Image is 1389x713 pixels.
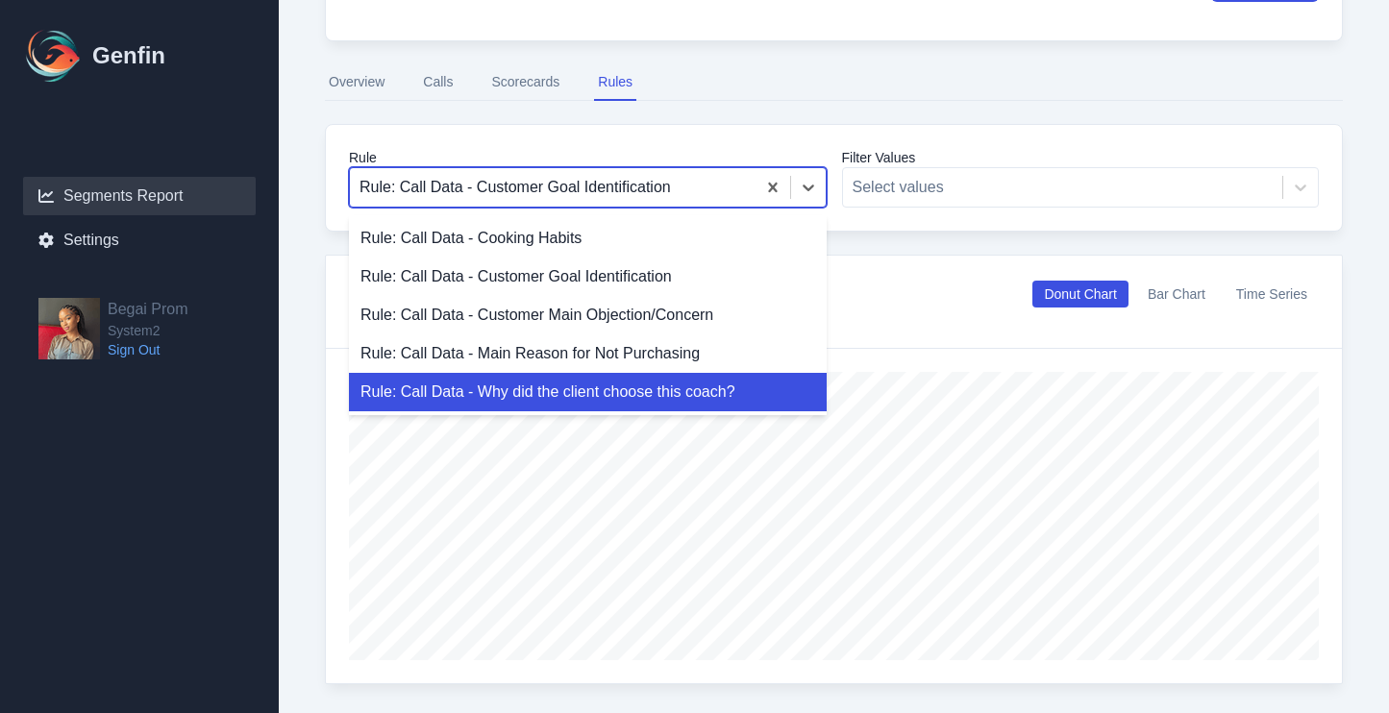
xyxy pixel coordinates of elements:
[349,258,827,296] div: Rule: Call Data - Customer Goal Identification
[1136,281,1217,307] button: Bar Chart
[349,296,827,334] div: Rule: Call Data - Customer Main Objection/Concern
[108,321,188,340] span: System2
[1225,281,1319,307] button: Time Series
[23,177,256,215] a: Segments Report
[842,148,1320,167] label: Filter Values
[1032,281,1128,307] button: Donut Chart
[349,148,827,167] label: Rule
[23,25,85,86] img: Logo
[487,64,563,101] button: Scorecards
[349,373,827,411] div: Rule: Call Data - Why did the client choose this coach?
[419,64,457,101] button: Calls
[349,334,827,373] div: Rule: Call Data - Main Reason for Not Purchasing
[108,298,188,321] h2: Begai Prom
[108,340,188,359] a: Sign Out
[38,298,100,359] img: Begai Prom
[23,221,256,259] a: Settings
[594,64,636,101] button: Rules
[92,40,165,71] h1: Genfin
[325,64,388,101] button: Overview
[349,219,827,258] div: Rule: Call Data - Cooking Habits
